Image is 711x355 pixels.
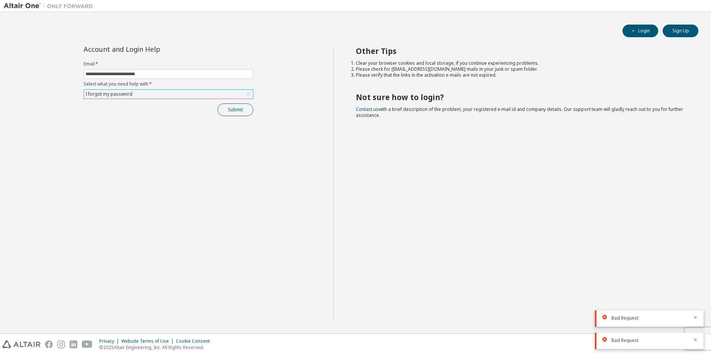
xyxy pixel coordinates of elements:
img: Altair One [4,2,97,10]
div: Cookie Consent [176,338,214,344]
p: © 2025 Altair Engineering, Inc. All Rights Reserved. [99,344,214,351]
img: linkedin.svg [70,340,77,348]
img: altair_logo.svg [2,340,41,348]
div: I forgot my password [84,90,133,98]
li: Please verify that the links in the activation e-mails are not expired. [356,72,685,78]
button: Login [622,25,658,37]
li: Please check for [EMAIL_ADDRESS][DOMAIN_NAME] mails in your junk or spam folder. [356,66,685,72]
label: Email [84,61,253,67]
div: Account and Login Help [84,46,219,52]
span: with a brief description of the problem, your registered e-mail id and company details. Our suppo... [356,106,683,118]
a: Contact us [356,106,379,112]
span: Bad Request [611,338,638,343]
button: Submit [218,103,253,116]
div: Privacy [99,338,121,344]
label: Select what you need help with [84,81,253,87]
div: I forgot my password [84,90,253,99]
img: youtube.svg [82,340,93,348]
img: instagram.svg [57,340,65,348]
div: Website Terms of Use [121,338,176,344]
span: Bad Request [611,315,638,321]
h2: Other Tips [356,46,685,56]
h2: Not sure how to login? [356,92,685,102]
li: Clear your browser cookies and local storage, if you continue experiencing problems. [356,60,685,66]
img: facebook.svg [45,340,53,348]
button: Sign Up [663,25,698,37]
